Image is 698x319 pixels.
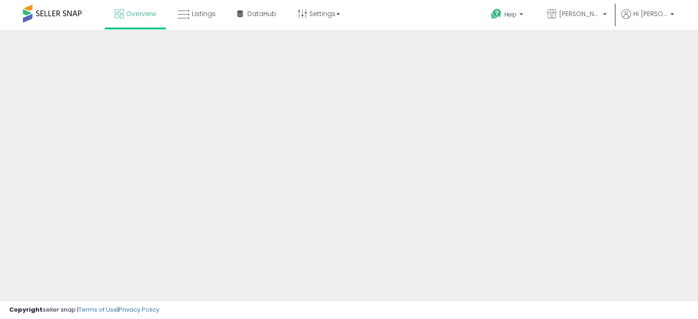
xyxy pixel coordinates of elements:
span: DataHub [247,9,276,18]
span: Help [504,11,517,18]
span: Overview [126,9,156,18]
span: [PERSON_NAME] Beauty [559,9,600,18]
a: Privacy Policy [119,305,159,314]
a: Hi [PERSON_NAME] [621,9,674,30]
strong: Copyright [9,305,43,314]
span: Hi [PERSON_NAME] [633,9,668,18]
a: Terms of Use [78,305,117,314]
i: Get Help [491,8,502,20]
a: Help [484,1,532,30]
div: seller snap | | [9,306,159,314]
span: Listings [192,9,216,18]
